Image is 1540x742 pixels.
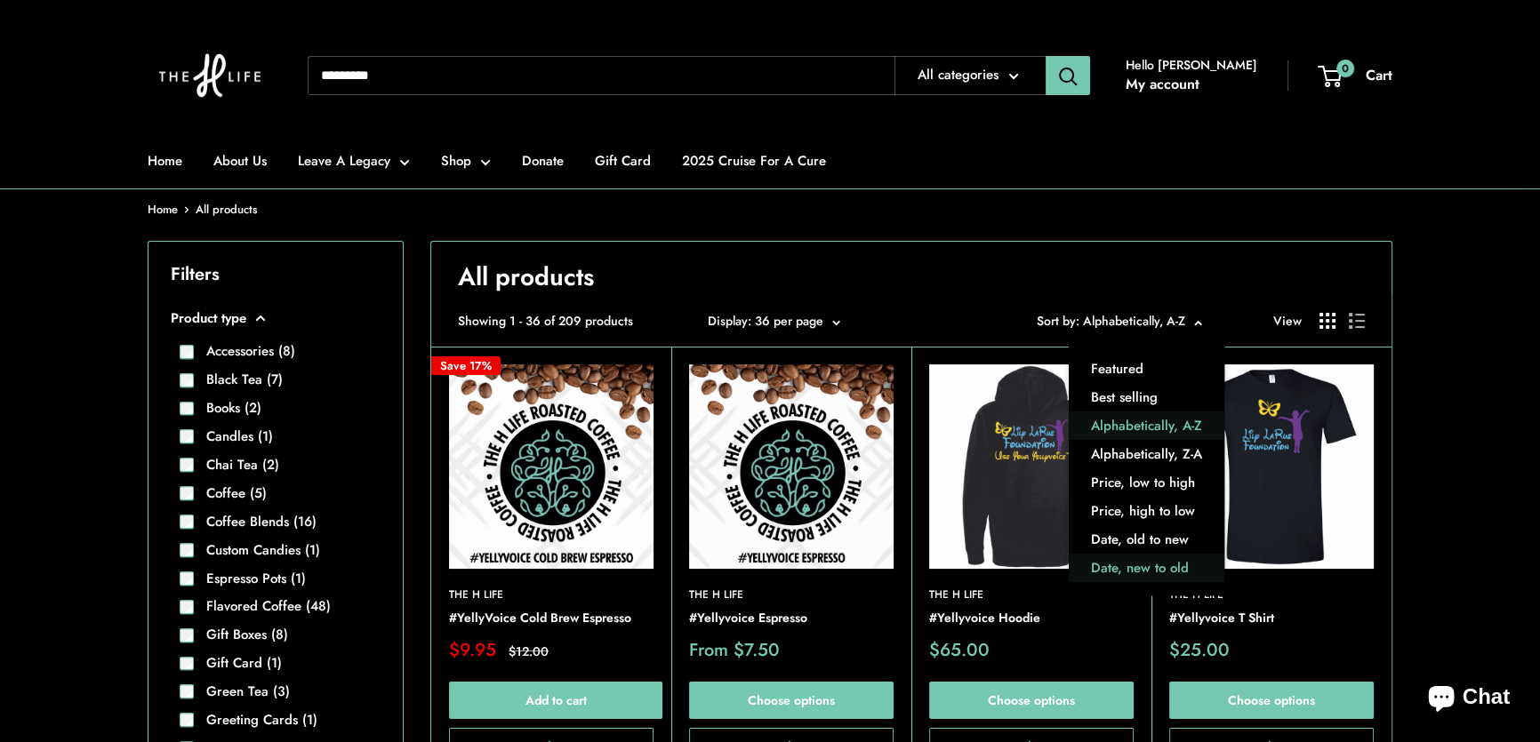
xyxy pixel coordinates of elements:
[1273,309,1302,332] span: View
[1319,62,1392,89] a: 0 Cart
[708,309,840,332] button: Display: 36 per page
[194,653,282,674] label: Gift Card (1)
[1126,53,1257,76] span: Hello [PERSON_NAME]
[682,148,826,173] a: 2025 Cruise For A Cure
[194,455,279,475] label: Chai Tea (2)
[194,398,261,419] label: Books (2)
[1349,313,1365,329] button: Display products as list
[929,364,1134,569] a: #Yellyvoice Hoodie#Yellyvoice Hoodie
[196,201,258,218] a: All products
[308,56,894,95] input: Search...
[1319,313,1335,329] button: Display products as grid
[1169,609,1374,628] a: #Yellyvoice T Shirt
[171,258,381,291] p: Filters
[1046,56,1090,95] button: Search
[929,586,1134,603] a: The H Life
[148,18,272,133] img: The H Life
[689,642,780,659] span: From $7.50
[449,609,654,628] a: #YellyVoice Cold Brew Espresso
[509,645,549,658] span: $12.00
[449,364,654,569] img: On a white textured background there are coffee beans spilling from the top and The H Life brain ...
[595,148,651,173] a: Gift Card
[1037,309,1202,332] button: Sort by: Alphabetically, A-Z
[148,201,178,218] a: Home
[689,364,894,569] img: On a white textured background there are coffee beans spilling from the top and The H Life brain ...
[1069,555,1224,583] button: Date, new to old
[194,512,317,532] label: Coffee Blends (16)
[298,148,410,173] a: Leave A Legacy
[929,609,1134,628] a: #Yellyvoice Hoodie
[1069,498,1224,526] button: Price, high to low
[929,642,990,659] span: $65.00
[194,569,306,589] label: Espresso Pots (1)
[1126,71,1199,98] a: My account
[1037,312,1185,330] span: Sort by: Alphabetically, A-Z
[194,625,288,645] label: Gift Boxes (8)
[689,586,894,603] a: The H Life
[194,370,283,390] label: Black Tea (7)
[194,341,295,362] label: Accessories (8)
[1169,364,1374,569] img: #Yellyvoice T Shirt
[689,609,894,628] a: #Yellyvoice Espresso
[194,710,317,730] label: Greeting Cards (1)
[194,682,290,702] label: Green Tea (3)
[458,259,1365,295] h1: All products
[1069,411,1224,440] button: Alphabetically, A-Z
[148,199,258,220] nav: Breadcrumb
[1169,586,1374,603] a: The H Life
[449,682,662,719] button: Add to cart
[449,642,496,659] span: $9.95
[1069,469,1224,498] button: Price, low to high
[441,148,491,173] a: Shop
[1169,682,1374,719] a: Choose options
[1069,355,1224,383] button: Featured
[708,312,823,330] span: Display: 36 per page
[194,596,331,617] label: Flavored Coffee (48)
[194,483,267,504] label: Coffee (5)
[194,540,320,561] label: Custom Candies (1)
[449,586,654,603] a: The H Life
[1366,65,1392,85] span: Cart
[1069,383,1224,411] button: Best selling
[522,148,564,173] a: Donate
[1169,642,1230,659] span: $25.00
[1412,670,1526,728] inbox-online-store-chat: Shopify online store chat
[431,356,501,375] span: Save 17%
[458,309,633,332] span: Showing 1 - 36 of 209 products
[194,427,273,447] label: Candles (1)
[148,148,182,173] a: Home
[171,306,381,331] button: Product type
[1336,59,1354,76] span: 0
[689,682,894,719] a: Choose options
[929,682,1134,719] a: Choose options
[213,148,267,173] a: About Us
[1069,526,1224,555] button: Date, old to new
[1069,441,1224,469] button: Alphabetically, Z-A
[929,364,1134,569] img: #Yellyvoice Hoodie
